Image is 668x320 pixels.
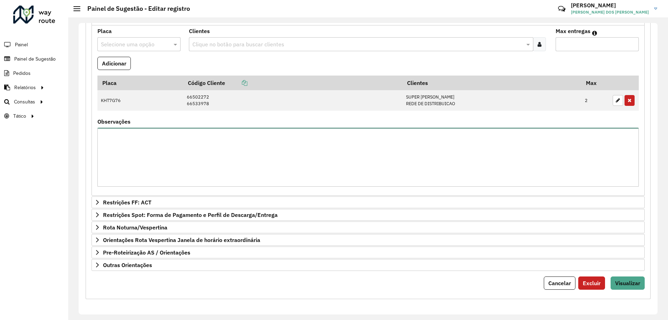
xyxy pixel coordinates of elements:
span: Cancelar [548,280,571,287]
a: Rota Noturna/Vespertina [92,221,645,233]
a: Outras Orientações [92,259,645,271]
div: Mapas Sugeridos: Placa-Cliente [92,25,645,196]
span: Rota Noturna/Vespertina [103,225,167,230]
a: Contato Rápido [554,1,569,16]
td: 66502272 66533978 [183,90,402,111]
label: Observações [97,117,130,126]
label: Max entregas [556,27,590,35]
label: Clientes [189,27,210,35]
a: Restrições FF: ACT [92,196,645,208]
span: Painel [15,41,28,48]
h2: Painel de Sugestão - Editar registro [80,5,190,13]
button: Adicionar [97,57,131,70]
th: Clientes [402,76,581,90]
a: Restrições Spot: Forma de Pagamento e Perfil de Descarga/Entrega [92,209,645,221]
th: Código Cliente [183,76,402,90]
span: Visualizar [615,280,640,287]
span: Consultas [14,98,35,106]
a: Copiar [225,79,247,86]
span: Restrições FF: ACT [103,200,151,205]
span: Relatórios [14,84,36,91]
a: Orientações Rota Vespertina Janela de horário extraordinária [92,234,645,246]
em: Máximo de clientes que serão colocados na mesma rota com os clientes informados [592,30,597,36]
h3: [PERSON_NAME] [571,2,649,9]
span: Excluir [583,280,601,287]
span: Painel de Sugestão [14,55,56,63]
label: Placa [97,27,112,35]
span: Pre-Roteirização AS / Orientações [103,250,190,255]
button: Cancelar [544,276,575,290]
span: [PERSON_NAME] DOS [PERSON_NAME] [571,9,649,15]
a: Pre-Roteirização AS / Orientações [92,247,645,258]
th: Placa [97,76,183,90]
th: Max [581,76,609,90]
td: SUPER [PERSON_NAME] REDE DE DISTRIBUICAO [402,90,581,111]
span: Outras Orientações [103,262,152,268]
button: Excluir [578,276,605,290]
span: Tático [13,112,26,120]
span: Restrições Spot: Forma de Pagamento e Perfil de Descarga/Entrega [103,212,278,218]
td: 2 [581,90,609,111]
span: Orientações Rota Vespertina Janela de horário extraordinária [103,237,260,243]
td: KHT7G76 [97,90,183,111]
span: Pedidos [13,70,31,77]
button: Visualizar [611,276,645,290]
